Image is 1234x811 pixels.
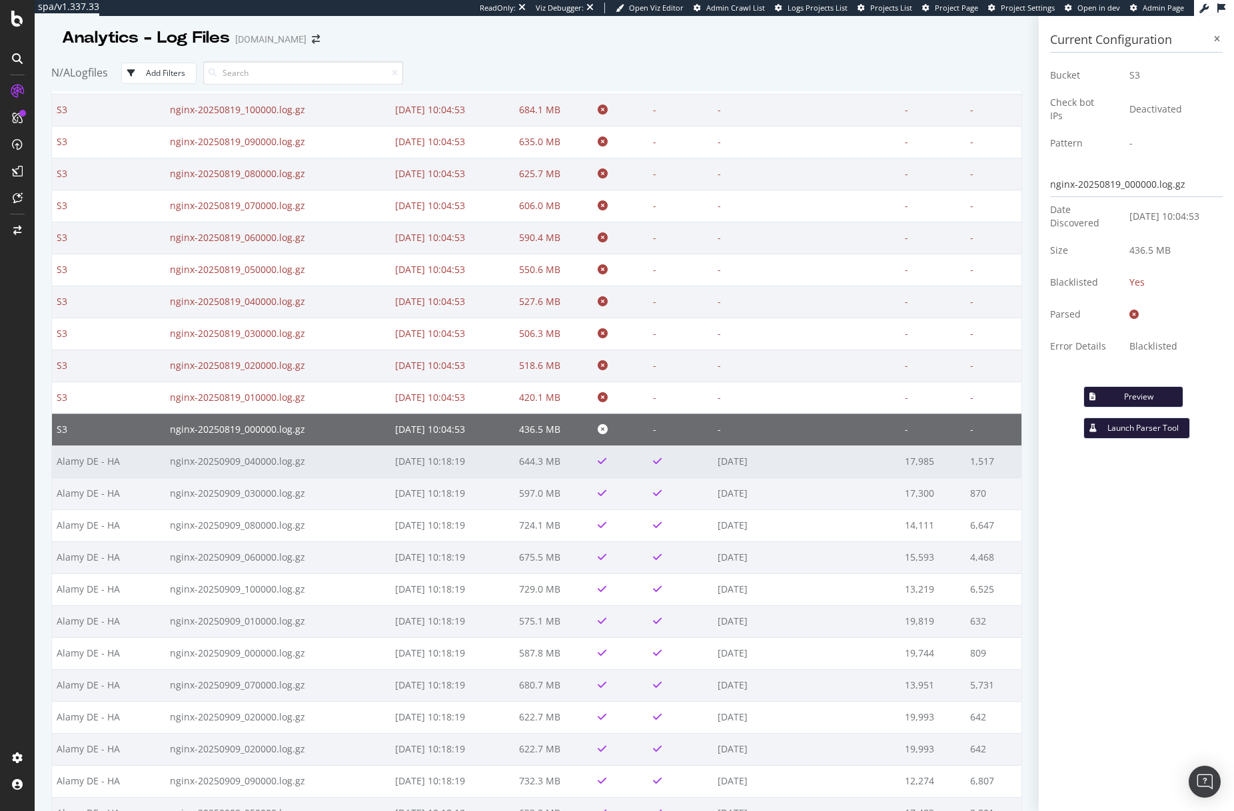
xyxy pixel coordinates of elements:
[713,254,900,286] td: -
[514,541,594,573] td: 675.5 MB
[1077,3,1120,13] span: Open in dev
[965,765,1021,797] td: 6,807
[900,382,965,413] td: -
[1119,234,1223,266] td: 436.5 MB
[713,445,900,477] td: [DATE]
[713,509,900,541] td: [DATE]
[390,573,514,605] td: [DATE] 10:18:19
[165,605,390,637] td: nginx-20250909_010000.log.gz
[165,445,390,477] td: nginx-20250909_040000.log.gz
[775,3,848,13] a: Logs Projects List
[1119,59,1223,91] td: S3
[514,94,594,126] td: 684.1 MB
[52,701,165,733] td: Alamy DE - HA
[165,733,390,765] td: nginx-20250909_020000.log.gz
[52,382,165,413] td: S3
[648,318,713,350] td: -
[514,573,594,605] td: 729.0 MB
[514,669,594,701] td: 680.7 MB
[70,65,108,80] span: Logfiles
[165,413,390,445] td: nginx-20250819_000000.log.gz
[965,158,1021,190] td: -
[514,733,594,765] td: 622.7 MB
[713,733,900,765] td: [DATE]
[900,158,965,190] td: -
[648,126,713,158] td: -
[52,637,165,669] td: Alamy DE - HA
[1050,198,1119,234] td: Date Discovered
[165,382,390,413] td: nginx-20250819_010000.log.gz
[713,637,900,669] td: [DATE]
[1129,276,1145,288] span: Yes
[1119,330,1223,362] td: Blacklisted
[965,413,1021,445] td: -
[1106,391,1172,402] div: Preview
[52,733,165,765] td: Alamy DE - HA
[514,509,594,541] td: 724.1 MB
[514,413,594,445] td: 436.5 MB
[165,350,390,382] td: nginx-20250819_020000.log.gz
[858,3,912,13] a: Projects List
[1143,3,1184,13] span: Admin Page
[648,413,713,445] td: -
[900,605,965,637] td: 19,819
[900,413,965,445] td: -
[1107,422,1179,433] div: Launch Parser Tool
[1119,127,1223,159] td: -
[514,222,594,254] td: 590.4 MB
[713,350,900,382] td: -
[514,605,594,637] td: 575.1 MB
[965,382,1021,413] td: -
[988,3,1055,13] a: Project Settings
[629,3,684,13] span: Open Viz Editor
[514,190,594,222] td: 606.0 MB
[713,669,900,701] td: [DATE]
[900,509,965,541] td: 14,111
[165,765,390,797] td: nginx-20250909_090000.log.gz
[965,509,1021,541] td: 6,647
[965,286,1021,318] td: -
[390,350,514,382] td: [DATE] 10:04:53
[165,669,390,701] td: nginx-20250909_070000.log.gz
[390,637,514,669] td: [DATE] 10:18:19
[965,477,1021,509] td: 870
[390,318,514,350] td: [DATE] 10:04:53
[900,190,965,222] td: -
[390,541,514,573] td: [DATE] 10:18:19
[900,350,965,382] td: -
[900,733,965,765] td: 19,993
[1130,3,1184,13] a: Admin Page
[1083,417,1190,439] button: Launch Parser Tool
[51,65,70,80] span: N/A
[713,573,900,605] td: [DATE]
[52,254,165,286] td: S3
[1189,766,1221,798] div: Open Intercom Messenger
[935,3,978,13] span: Project Page
[900,222,965,254] td: -
[965,637,1021,669] td: 809
[648,254,713,286] td: -
[52,413,165,445] td: S3
[52,94,165,126] td: S3
[390,254,514,286] td: [DATE] 10:04:53
[1001,3,1055,13] span: Project Settings
[713,318,900,350] td: -
[390,509,514,541] td: [DATE] 10:18:19
[62,27,230,49] div: Analytics - Log Files
[514,318,594,350] td: 506.3 MB
[514,445,594,477] td: 644.3 MB
[648,286,713,318] td: -
[52,318,165,350] td: S3
[1119,91,1223,127] td: Deactivated
[1050,266,1119,298] td: Blacklisted
[235,33,307,46] div: [DOMAIN_NAME]
[165,637,390,669] td: nginx-20250909_000000.log.gz
[1050,234,1119,266] td: Size
[900,637,965,669] td: 19,744
[900,286,965,318] td: -
[390,765,514,797] td: [DATE] 10:18:19
[390,733,514,765] td: [DATE] 10:18:19
[713,222,900,254] td: -
[648,190,713,222] td: -
[965,222,1021,254] td: -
